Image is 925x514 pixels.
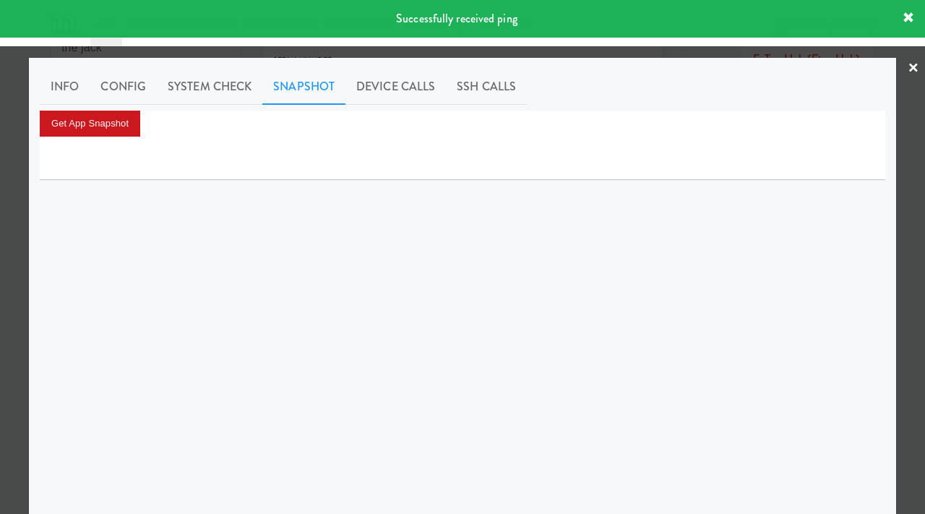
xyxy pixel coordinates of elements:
a: SSH Calls [446,69,527,105]
a: System Check [157,69,262,105]
a: Info [40,69,90,105]
a: Device Calls [345,69,446,105]
a: Config [90,69,157,105]
button: Get App Snapshot [40,111,140,137]
a: × [908,46,919,91]
span: Successfully received ping [396,10,517,27]
a: Snapshot [262,69,345,105]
